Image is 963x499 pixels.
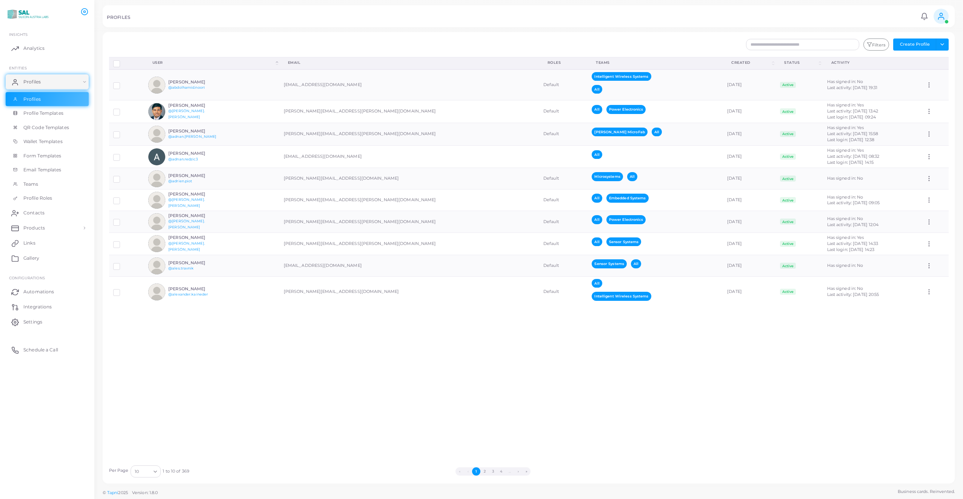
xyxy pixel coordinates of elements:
[6,220,89,236] a: Products
[6,149,89,163] a: Form Templates
[592,279,602,288] span: All
[168,235,224,240] h6: [PERSON_NAME]
[827,131,878,136] span: Last activity: [DATE] 15:58
[539,100,588,123] td: Default
[780,82,796,88] span: Active
[168,80,224,85] h6: [PERSON_NAME]
[135,468,139,476] span: 10
[168,109,205,119] a: @[PERSON_NAME].[PERSON_NAME]
[23,303,52,310] span: Integrations
[168,179,192,183] a: @adrien.piot
[168,151,224,156] h6: [PERSON_NAME]
[148,257,165,274] img: avatar
[827,292,879,297] span: Last activity: [DATE] 20:55
[152,60,274,65] div: User
[109,57,144,69] th: Row-selection
[23,166,62,173] span: Email Templates
[23,347,58,353] span: Schedule a Call
[280,69,539,100] td: [EMAIL_ADDRESS][DOMAIN_NAME]
[780,289,796,295] span: Active
[606,194,649,202] span: Embedded Systems
[539,123,588,145] td: Default
[288,60,531,65] div: Email
[148,213,165,230] img: avatar
[780,154,796,160] span: Active
[132,490,158,495] span: Version: 1.8.0
[827,235,864,240] span: Has signed in: Yes
[168,173,224,178] h6: [PERSON_NAME]
[827,79,863,84] span: Has signed in: No
[23,288,54,295] span: Automations
[489,467,497,476] button: Go to page 3
[109,468,129,474] label: Per Page
[514,467,522,476] button: Go to next page
[827,286,863,291] span: Has signed in: No
[539,189,588,211] td: Default
[6,342,89,357] a: Schedule a Call
[107,15,130,20] h5: PROFILES
[548,60,579,65] div: Roles
[23,79,41,85] span: Profiles
[6,191,89,205] a: Profile Roles
[168,157,198,161] a: @adnan.redzic3
[23,45,45,52] span: Analytics
[827,216,863,221] span: Has signed in: No
[497,467,505,476] button: Go to page 4
[6,106,89,120] a: Profile Templates
[827,85,878,90] span: Last activity: [DATE] 19:31
[723,100,776,123] td: [DATE]
[9,276,45,280] span: Configurations
[280,123,539,145] td: [PERSON_NAME][EMAIL_ADDRESS][PERSON_NAME][DOMAIN_NAME]
[723,189,776,211] td: [DATE]
[7,7,49,21] a: logo
[148,192,165,209] img: avatar
[118,490,128,496] span: 2025
[6,299,89,314] a: Integrations
[6,74,89,89] a: Profiles
[9,32,28,37] span: INSIGHTS
[168,103,224,108] h6: [PERSON_NAME]
[539,211,588,233] td: Default
[784,60,817,65] div: Status
[168,219,205,229] a: @[PERSON_NAME].[PERSON_NAME]
[780,219,796,225] span: Active
[606,105,646,114] span: Power Electronics
[723,255,776,277] td: [DATE]
[6,41,89,56] a: Analytics
[780,176,796,182] span: Active
[168,286,224,291] h6: [PERSON_NAME]
[627,172,637,181] span: All
[168,266,194,270] a: @ales.travnik
[6,120,89,135] a: QR Code Templates
[189,467,797,476] ul: Pagination
[23,124,69,131] span: QR Code Templates
[827,263,863,268] span: Has signed in: No
[723,277,776,307] td: [DATE]
[148,148,165,165] img: avatar
[168,85,205,89] a: @abdolhamid.noori
[863,39,889,51] button: Filters
[163,468,189,474] span: 1 to 10 of 369
[23,138,63,145] span: Wallet Templates
[168,292,208,296] a: @alexander.kaineder
[827,137,875,142] span: Last login: [DATE] 12:38
[148,283,165,300] img: avatar
[472,467,480,476] button: Go to page 1
[6,251,89,266] a: Gallery
[592,215,602,224] span: All
[592,85,602,94] span: All
[168,192,224,197] h6: [PERSON_NAME]
[23,240,35,246] span: Links
[168,134,216,139] a: @adnan.[PERSON_NAME]
[148,77,165,94] img: avatar
[280,277,539,307] td: [PERSON_NAME][EMAIL_ADDRESS][DOMAIN_NAME]
[23,225,45,231] span: Products
[592,172,623,181] span: Microsystems
[539,69,588,100] td: Default
[592,72,651,81] span: Intelligent Wireless Systems
[168,260,224,265] h6: [PERSON_NAME]
[6,314,89,330] a: Settings
[827,160,874,165] span: Last login: [DATE] 14:15
[827,154,880,159] span: Last activity: [DATE] 08:32
[827,102,864,108] span: Has signed in: Yes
